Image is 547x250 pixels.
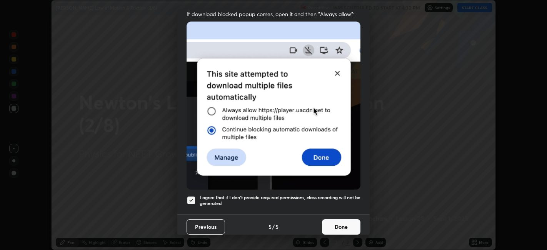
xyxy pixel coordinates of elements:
img: downloads-permission-blocked.gif [187,22,360,190]
button: Done [322,219,360,235]
h4: 5 [268,223,272,231]
h4: / [272,223,275,231]
button: Previous [187,219,225,235]
h4: 5 [275,223,279,231]
h5: I agree that if I don't provide required permissions, class recording will not be generated [200,195,360,207]
span: If download blocked popup comes, open it and then "Always allow": [187,10,360,18]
